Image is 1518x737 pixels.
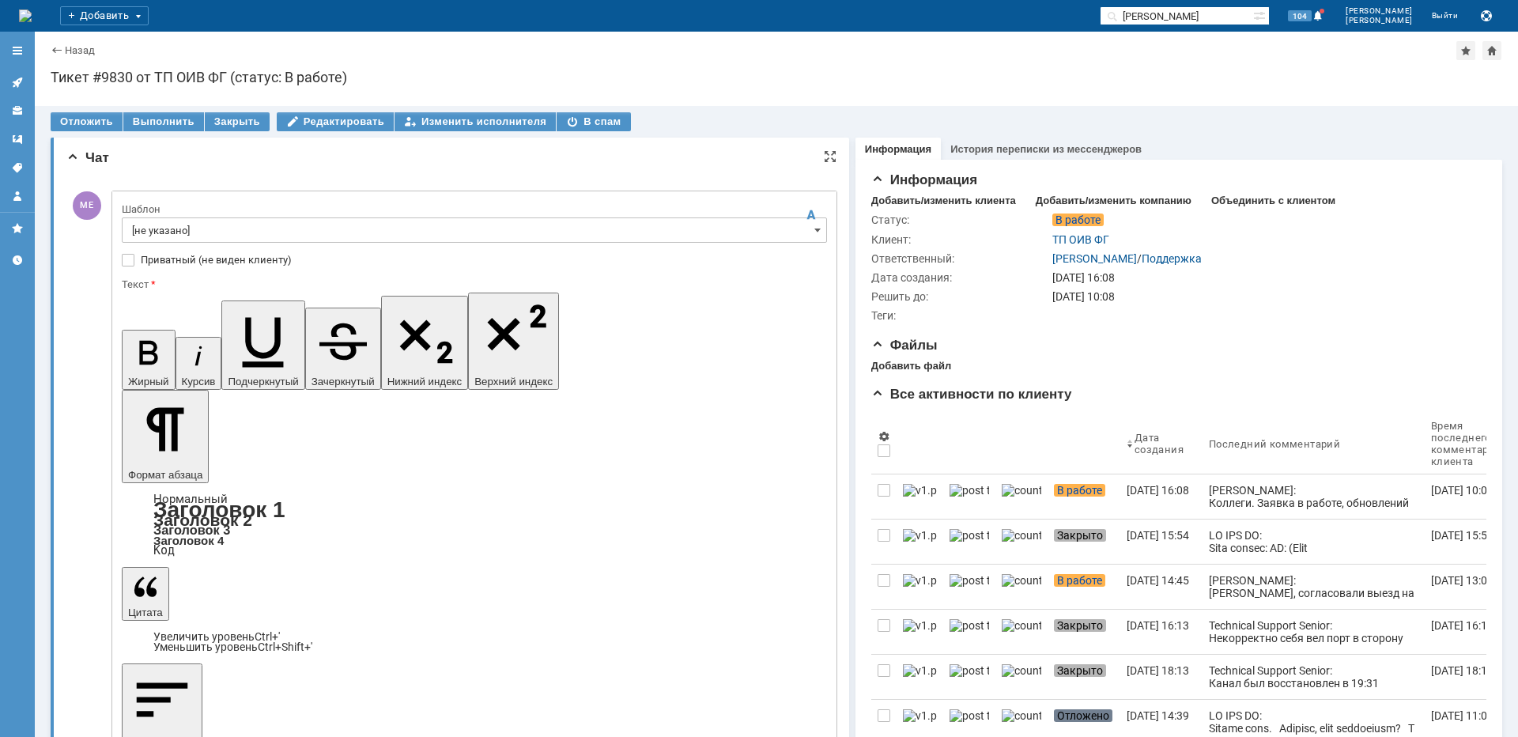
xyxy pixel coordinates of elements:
[1052,252,1137,265] a: [PERSON_NAME]
[1203,474,1425,519] a: [PERSON_NAME]: Коллеги. Заявка в работе, обновлений пока нет, при поступлении новой информации, д...
[1209,619,1418,670] div: Technical Support Senior: Некорректно себя вел порт в сторону [GEOGRAPHIC_DATA], перезагрузили его.
[1209,664,1418,690] div: Technical Support Senior: Канал был восстановлен в 19:31
[20,658,30,670] span: ---
[1209,438,1340,450] div: Последний комментарий
[1431,420,1501,467] div: Время последнего комментария клиента
[1120,520,1203,564] a: [DATE] 15:54
[871,387,1072,402] span: Все активности по клиенту
[32,262,41,274] span: M
[1052,214,1104,226] span: В работе
[281,458,442,469] a: [EMAIL_ADDRESS][DOMAIN_NAME]
[122,204,824,214] div: Шаблон
[1288,10,1312,21] span: 104
[865,143,931,155] a: Информация
[871,214,1049,226] div: Статус:
[114,232,126,244] span: 46
[1120,655,1203,699] a: [DATE] 18:13
[153,511,252,529] a: Заголовок 2
[950,574,989,587] img: post ticket.png
[255,630,280,643] span: Ctrl+'
[176,337,222,390] button: Курсив
[871,252,1049,265] div: Ответственный:
[65,44,95,56] a: Назад
[21,248,115,259] span: [PHONE_NUMBER]
[1431,574,1493,587] div: [DATE] 13:09
[943,474,995,519] a: post ticket.png
[995,655,1048,699] a: counter.png
[1054,484,1105,497] span: В работе
[950,529,989,542] img: post ticket.png
[1127,574,1189,587] div: [DATE] 14:45
[1135,432,1184,455] div: Дата создания
[20,536,372,562] span: Здравствуйте, коллеги. Наблюдается авария на промежуточном узле транспортной сети/сети доступа.
[55,262,98,274] span: Truskova
[871,290,1049,303] div: Решить до:
[871,233,1049,246] div: Клиент:
[51,70,1502,85] div: Тикет #9830 от ТП ОИВ ФГ (статус: В работе)
[1253,7,1269,22] span: Расширенный поиск
[1456,41,1475,60] div: Добавить в избранное
[5,98,30,123] a: Клиенты
[312,376,375,387] span: Зачеркнутый
[109,262,132,274] span: mgts
[995,474,1048,519] a: counter.png
[1203,520,1425,564] a: LO IPS DO: Sita consec: AD: (Elit 9656)Seddoeiusmodtem incididun utlaboreetdoloremag aliquaenim a...
[66,150,109,165] span: Чат
[98,262,109,274] span: @
[824,150,836,163] div: На всю страницу
[897,610,943,654] a: v1.png
[126,232,133,244] span: d
[153,543,175,557] a: Код
[153,492,228,506] a: Нормальный
[1054,709,1112,722] span: Отложено
[1211,195,1335,207] div: Объединить с клиентом
[122,632,827,652] div: Цитата
[1203,655,1425,699] a: Technical Support Senior: Канал был восстановлен в 19:31
[1120,610,1203,654] a: [DATE] 16:13
[5,70,30,95] a: Активности
[1054,529,1106,542] span: Закрыто
[1127,529,1189,542] div: [DATE] 15:54
[1431,664,1493,677] div: [DATE] 18:13
[20,686,150,698] span: Отдел эксплуатации сети
[6,444,100,455] span: Будьте внимательны!
[305,308,381,390] button: Зачеркнутый
[32,416,211,428] a: [EMAIL_ADDRESS][DOMAIN_NAME]
[60,6,149,25] div: Добавить
[878,430,890,443] span: Настройки
[258,641,312,653] span: Ctrl+Shift+'
[316,232,411,244] span: GigabitEthernet
[950,664,989,677] img: post ticket.png
[381,296,469,390] button: Нижний индекс
[943,565,995,609] a: post ticket.png
[42,262,45,274] span: .
[411,232,493,244] span: 0/2/0/37.1346
[1127,619,1189,632] div: [DATE] 16:13
[52,262,55,274] span: .
[1142,252,1202,265] a: Поддержка
[20,700,234,712] span: ООО "Региональные беспроводные сети"
[897,474,943,519] a: v1.png
[20,714,119,727] span: [PHONE_NUMBER]
[871,195,1016,207] div: Добавить/изменить клиента
[128,469,202,481] span: Формат абзаца
[30,262,33,274] span: :
[19,9,32,22] img: logo
[1052,233,1109,246] a: ТП ОИВ ФГ
[128,376,169,387] span: Жирный
[1054,664,1106,677] span: Закрыто
[897,520,943,564] a: v1.png
[177,232,196,244] span: cad
[1346,6,1413,16] span: [PERSON_NAME]
[73,191,101,220] span: МЕ
[1203,610,1425,654] a: Technical Support Senior: Некорректно себя вел порт в сторону [GEOGRAPHIC_DATA], перезагрузили его.
[1002,664,1041,677] img: counter.png
[1209,574,1418,612] div: [PERSON_NAME]: [PERSON_NAME], согласовали выезд на [DATE] с 9 до 16.
[871,271,1049,284] div: Дата создания:
[1203,565,1425,609] a: [PERSON_NAME]: [PERSON_NAME], согласовали выезд на [DATE] с 9 до 16.
[897,655,943,699] a: v1.png
[1431,709,1493,722] div: [DATE] 11:02
[209,232,266,244] span: Interface
[1054,619,1106,632] span: Закрыто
